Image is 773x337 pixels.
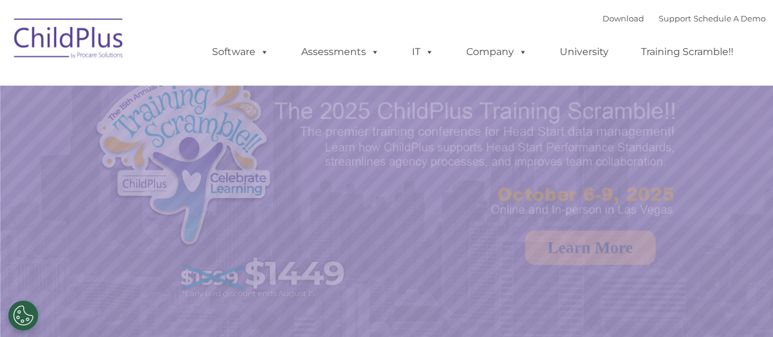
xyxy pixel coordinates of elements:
a: Schedule A Demo [694,13,766,23]
button: Cookies Settings [8,300,38,331]
font: | [603,13,766,23]
a: Assessments [289,40,392,64]
a: Software [200,40,281,64]
a: Support [659,13,691,23]
a: IT [400,40,446,64]
a: Training Scramble!! [629,40,746,64]
img: ChildPlus by Procare Solutions [8,10,130,71]
a: Download [603,13,644,23]
a: Learn More [525,231,656,265]
a: University [548,40,621,64]
a: Company [454,40,540,64]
